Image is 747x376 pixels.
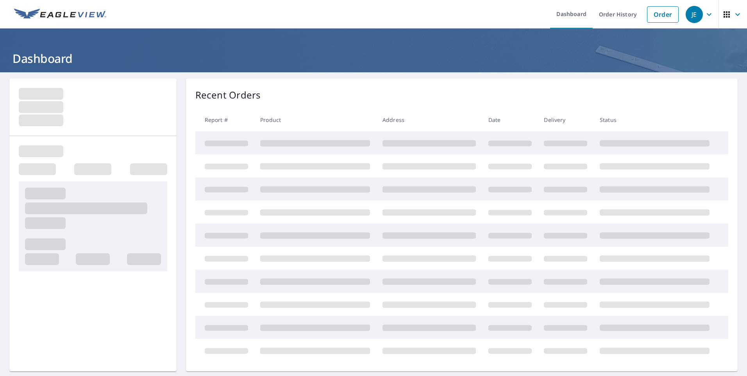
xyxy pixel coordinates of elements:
h1: Dashboard [9,50,738,66]
th: Status [593,108,716,131]
div: JE [686,6,703,23]
th: Address [376,108,482,131]
th: Date [482,108,538,131]
a: Order [647,6,679,23]
th: Product [254,108,376,131]
th: Delivery [538,108,593,131]
th: Report # [195,108,254,131]
img: EV Logo [14,9,106,20]
p: Recent Orders [195,88,261,102]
